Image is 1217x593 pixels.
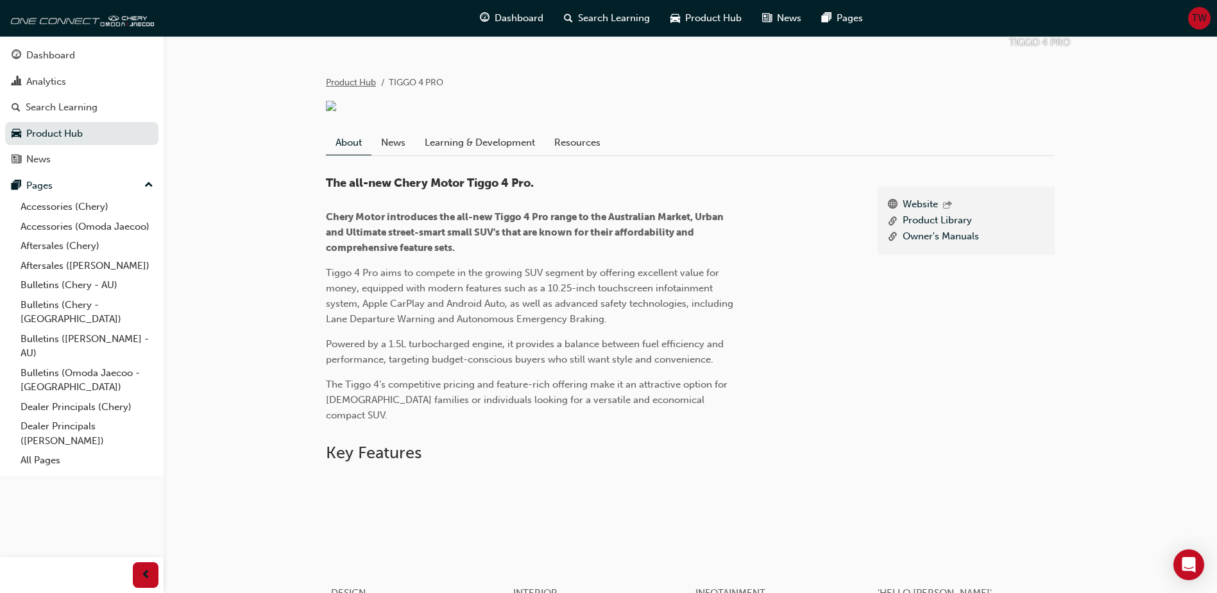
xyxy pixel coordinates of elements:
[564,10,573,26] span: search-icon
[15,451,158,470] a: All Pages
[5,44,158,67] a: Dashboard
[903,197,938,214] a: Website
[12,128,21,140] span: car-icon
[26,74,66,89] div: Analytics
[15,397,158,417] a: Dealer Principals (Chery)
[15,363,158,397] a: Bulletins (Omoda Jaecoo - [GEOGRAPHIC_DATA])
[470,5,554,31] a: guage-iconDashboard
[578,11,650,26] span: Search Learning
[822,10,831,26] span: pages-icon
[903,229,979,245] a: Owner's Manuals
[326,130,371,155] a: About
[888,229,898,245] span: link-icon
[15,256,158,276] a: Aftersales ([PERSON_NAME])
[12,76,21,88] span: chart-icon
[15,329,158,363] a: Bulletins ([PERSON_NAME] - AU)
[762,10,772,26] span: news-icon
[15,217,158,237] a: Accessories (Omoda Jaecoo)
[5,148,158,171] a: News
[12,50,21,62] span: guage-icon
[26,178,53,193] div: Pages
[903,213,972,229] a: Product Library
[5,174,158,198] button: Pages
[660,5,752,31] a: car-iconProduct Hub
[15,295,158,329] a: Bulletins (Chery - [GEOGRAPHIC_DATA])
[326,443,1055,463] h2: Key Features
[326,338,726,365] span: Powered by a 1.5L turbocharged engine, it provides a balance between fuel efficiency and performa...
[5,122,158,146] a: Product Hub
[326,176,534,190] span: The all-new Chery Motor Tiggo 4 Pro.
[1009,35,1070,50] p: TIGGO 4 PRO
[326,267,736,325] span: Tiggo 4 Pro aims to compete in the growing SUV segment by offering excellent value for money, equ...
[685,11,742,26] span: Product Hub
[141,567,151,583] span: prev-icon
[812,5,873,31] a: pages-iconPages
[480,10,489,26] span: guage-icon
[545,130,610,155] a: Resources
[5,41,158,174] button: DashboardAnalyticsSearch LearningProduct HubNews
[1173,549,1204,580] div: Open Intercom Messenger
[777,11,801,26] span: News
[26,48,75,63] div: Dashboard
[12,180,21,192] span: pages-icon
[1188,7,1211,30] button: TW
[495,11,543,26] span: Dashboard
[15,197,158,217] a: Accessories (Chery)
[6,5,154,31] img: oneconnect
[554,5,660,31] a: search-iconSearch Learning
[15,417,158,451] a: Dealer Principals ([PERSON_NAME])
[1192,11,1207,26] span: TW
[389,76,443,90] li: TIGGO 4 PRO
[670,10,680,26] span: car-icon
[15,275,158,295] a: Bulletins (Chery - AU)
[326,211,726,254] span: Chery Motor introduces the all-new Tiggo 4 Pro range to the Australian Market, Urban and Ultimate...
[26,152,51,167] div: News
[752,5,812,31] a: news-iconNews
[888,197,898,214] span: www-icon
[415,130,545,155] a: Learning & Development
[5,70,158,94] a: Analytics
[326,77,376,88] a: Product Hub
[888,213,898,229] span: link-icon
[837,11,863,26] span: Pages
[12,102,21,114] span: search-icon
[12,154,21,166] span: news-icon
[326,101,336,111] img: 0ac8fa1c-0539-4e9f-9637-5034b95faadc.png
[26,100,98,115] div: Search Learning
[943,200,952,211] span: outbound-icon
[326,379,730,421] span: The Tiggo 4’s competitive pricing and feature-rich offering make it an attractive option for [DEM...
[15,236,158,256] a: Aftersales (Chery)
[371,130,415,155] a: News
[5,96,158,119] a: Search Learning
[144,177,153,194] span: up-icon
